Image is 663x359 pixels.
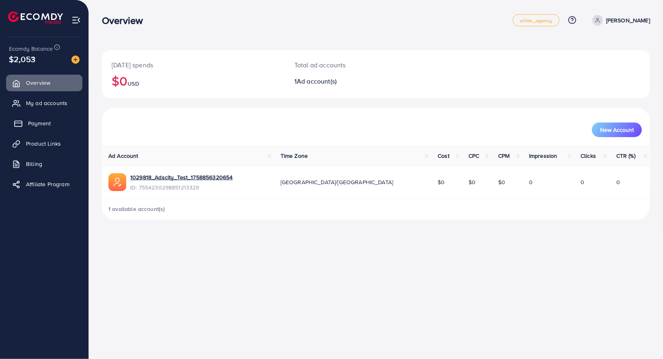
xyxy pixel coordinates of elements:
span: 0 [529,178,533,186]
span: My ad accounts [26,99,67,107]
p: Total ad accounts [294,60,412,70]
h2: $0 [112,73,275,88]
a: Product Links [6,135,82,152]
span: 0 [581,178,584,186]
p: [PERSON_NAME] [606,15,650,25]
a: Payment [6,115,82,131]
span: white_agency [520,18,553,23]
span: Affiliate Program [26,180,69,188]
h2: 1 [294,77,412,85]
span: CPC [469,152,479,160]
span: $0 [438,178,445,186]
span: Clicks [581,152,596,160]
span: $0 [498,178,505,186]
span: USD [127,80,139,88]
iframe: Chat [628,322,657,353]
span: Overview [26,79,50,87]
span: CPM [498,152,510,160]
span: ID: 7554230298851213329 [130,183,233,191]
img: image [71,56,80,64]
span: Cost [438,152,449,160]
span: New Account [600,127,634,133]
a: Overview [6,75,82,91]
p: [DATE] spends [112,60,275,70]
span: Ecomdy Balance [9,45,53,53]
img: menu [71,15,81,25]
span: Impression [529,152,557,160]
span: Ad account(s) [297,77,337,86]
a: white_agency [513,14,559,26]
a: Billing [6,156,82,172]
span: [GEOGRAPHIC_DATA]/[GEOGRAPHIC_DATA] [281,178,393,186]
span: 1 available account(s) [108,205,165,213]
span: $2,053 [9,53,35,65]
span: Payment [28,119,51,127]
span: Time Zone [281,152,308,160]
a: Affiliate Program [6,176,82,192]
h3: Overview [102,15,149,26]
img: ic-ads-acc.e4c84228.svg [108,173,126,191]
a: My ad accounts [6,95,82,111]
span: 0 [616,178,620,186]
a: 1029818_Adscity_Test_1758856320654 [130,173,233,181]
span: Ad Account [108,152,138,160]
button: New Account [592,123,642,137]
span: Billing [26,160,42,168]
img: logo [8,11,63,24]
a: [PERSON_NAME] [589,15,650,26]
span: $0 [469,178,475,186]
span: CTR (%) [616,152,635,160]
span: Product Links [26,140,61,148]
